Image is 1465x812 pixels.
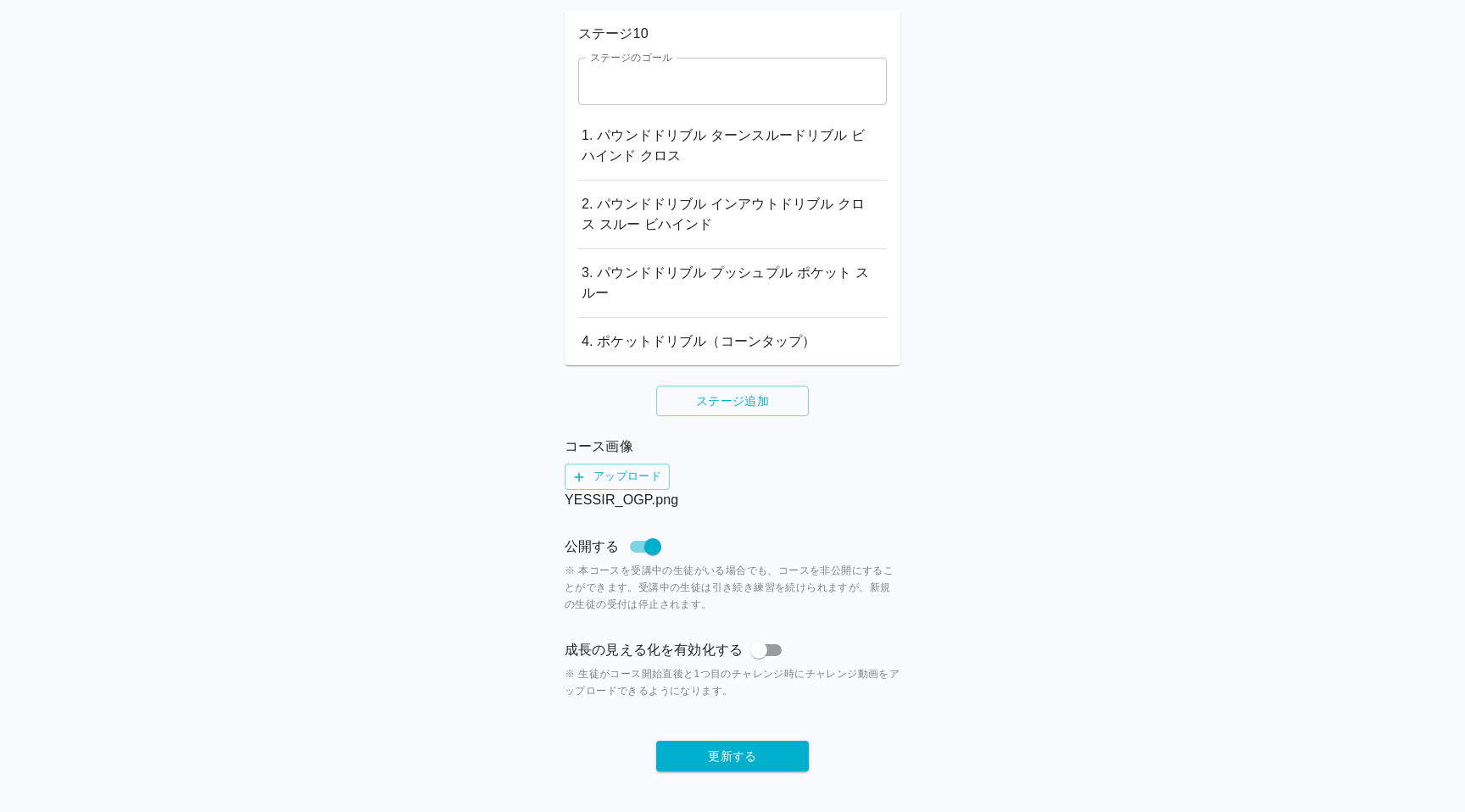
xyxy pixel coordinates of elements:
button: 更新する [656,741,809,772]
span: ※ 本コースを受講中の生徒がいる場合でも、コースを非公開にすることができます。受講中の生徒は引き続き練習を続けられますが、新規の生徒の受付は停止されます。 [565,563,900,614]
p: 3. パウンドドリブル プッシュプル ポケット スルー [582,263,877,303]
button: ステージ追加 [656,386,809,417]
p: 2. パウンドドリブル インアウトドリブル クロス スルー ビハインド [582,194,877,235]
label: アップロード [565,464,670,490]
p: 成長の見える化を有効化する [565,640,743,660]
span: ※ 生徒がコース開始直後と1つ目のチャレンジ時にチャレンジ動画をアップロードできるようになります。 [565,666,900,700]
label: ステージのゴール [590,50,672,64]
p: 4. ポケットドリブル（コーンタップ） [582,331,816,352]
p: 公開する [565,537,620,557]
p: コース画像 [565,437,900,457]
p: 1. パウンドドリブル ターンスルードリブル ビハインド クロス [582,125,877,166]
p: ステージ 10 [578,24,649,44]
p: YESSIR_OGP.png [565,490,900,510]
